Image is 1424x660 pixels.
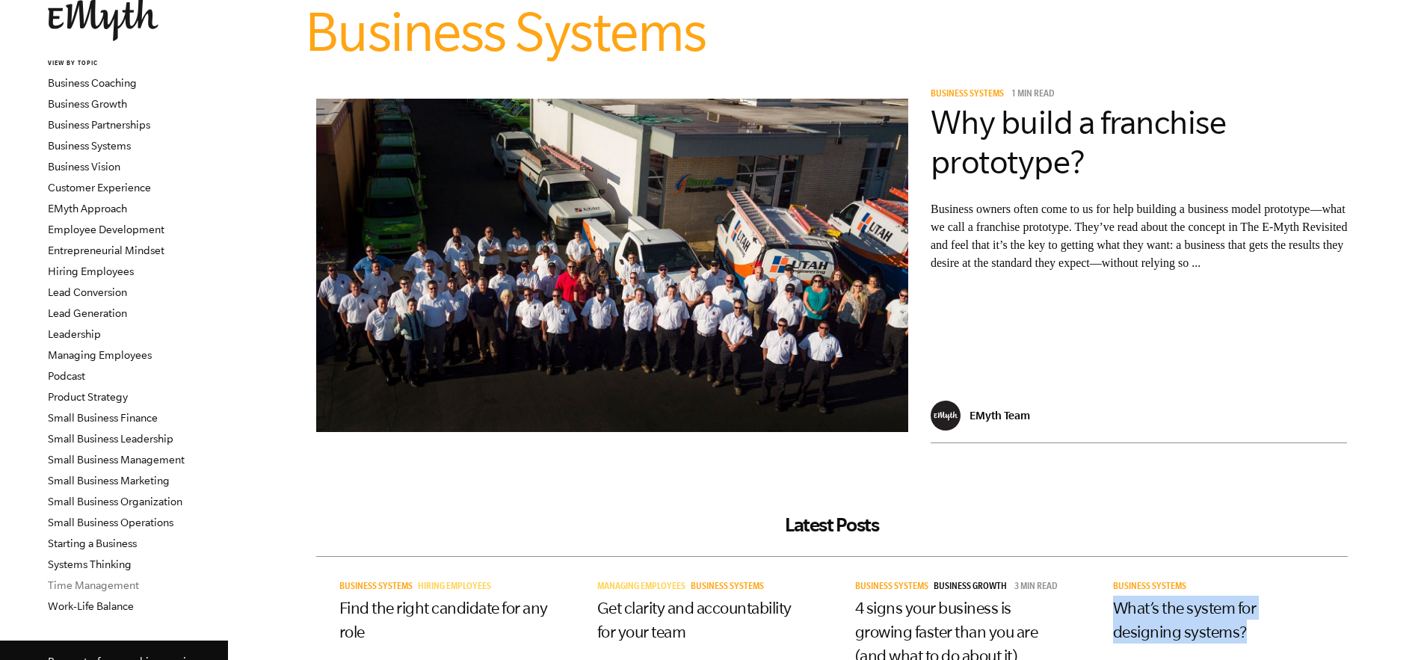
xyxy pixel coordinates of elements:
[1113,582,1192,593] a: Business Systems
[48,370,85,382] a: Podcast
[418,582,491,593] span: Hiring Employees
[48,328,101,340] a: Leadership
[418,582,496,593] a: Hiring Employees
[48,496,182,508] a: Small Business Organization
[339,582,418,593] a: Business Systems
[691,582,769,593] a: Business Systems
[48,265,134,277] a: Hiring Employees
[48,140,131,152] a: Business Systems
[934,582,1012,593] a: Business Growth
[48,307,127,319] a: Lead Generation
[931,90,1009,100] a: Business Systems
[1011,90,1055,100] p: 1 min read
[48,579,139,591] a: Time Management
[1113,599,1257,641] a: What’s the system for designing systems?
[597,582,691,593] a: Managing Employees
[855,582,928,593] span: Business Systems
[316,99,908,432] img: business model prototype
[597,582,685,593] span: Managing Employees
[48,516,173,528] a: Small Business Operations
[597,599,792,641] a: Get clarity and accountability for your team
[48,77,137,89] a: Business Coaching
[48,412,158,424] a: Small Business Finance
[931,90,1004,100] span: Business Systems
[934,582,1007,593] span: Business Growth
[48,223,164,235] a: Employee Development
[339,599,548,641] a: Find the right candidate for any role
[48,433,173,445] a: Small Business Leadership
[48,59,228,69] h6: VIEW BY TOPIC
[48,349,152,361] a: Managing Employees
[48,475,170,487] a: Small Business Marketing
[931,401,961,431] img: EMyth Team - EMyth
[316,513,1348,536] h2: Latest Posts
[1113,582,1186,593] span: Business Systems
[48,244,164,256] a: Entrepreneurial Mindset
[1014,582,1058,593] p: 3 min read
[48,537,137,549] a: Starting a Business
[48,119,150,131] a: Business Partnerships
[339,582,413,593] span: Business Systems
[855,582,934,593] a: Business Systems
[931,200,1348,272] p: Business owners often come to us for help building a business model prototype—what we call a fran...
[48,161,120,173] a: Business Vision
[48,454,185,466] a: Small Business Management
[691,582,764,593] span: Business Systems
[48,600,134,612] a: Work-Life Balance
[48,286,127,298] a: Lead Conversion
[48,558,132,570] a: Systems Thinking
[48,203,127,215] a: EMyth Approach
[48,182,151,194] a: Customer Experience
[970,409,1030,422] p: EMyth Team
[48,391,128,403] a: Product Strategy
[1349,588,1424,660] iframe: Chat Widget
[931,104,1227,180] a: Why build a franchise prototype?
[48,98,127,110] a: Business Growth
